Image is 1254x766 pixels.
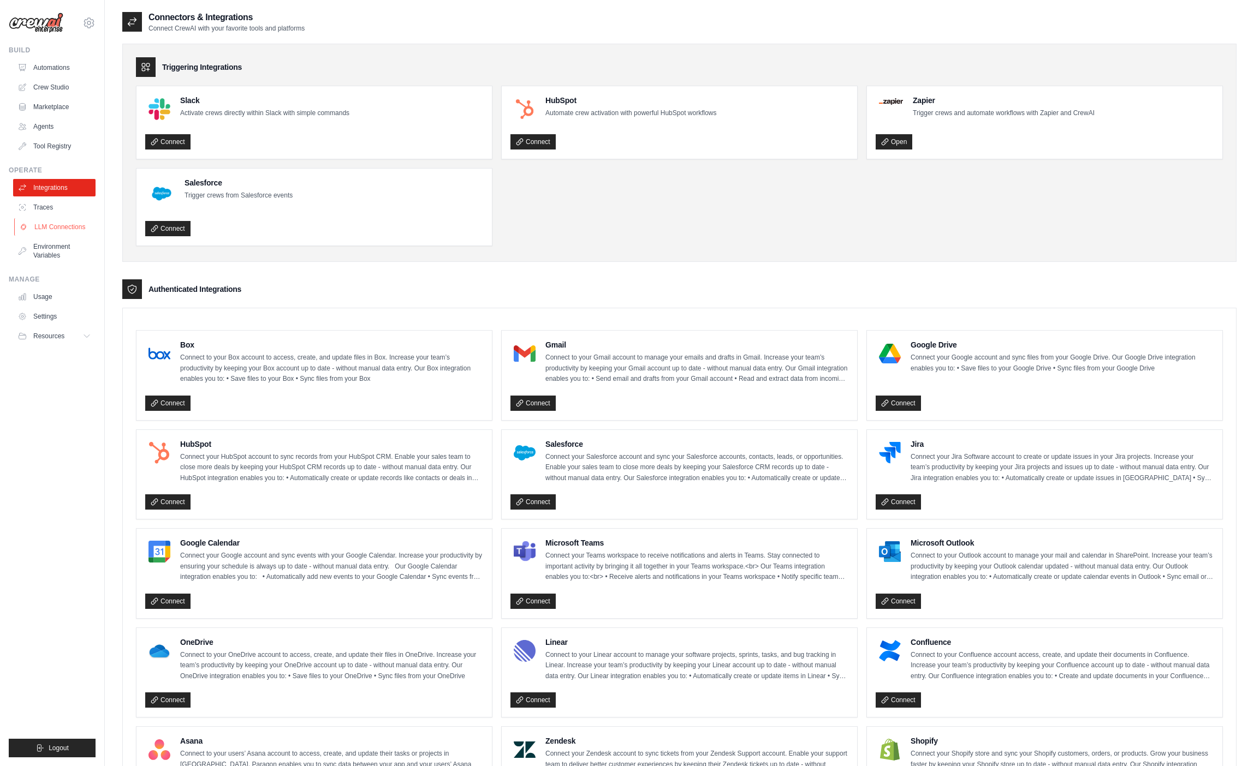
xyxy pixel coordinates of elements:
[148,98,170,120] img: Slack Logo
[185,190,293,201] p: Trigger crews from Salesforce events
[545,439,848,450] h4: Salesforce
[911,637,1214,648] h4: Confluence
[148,541,170,562] img: Google Calendar Logo
[148,11,305,24] h2: Connectors & Integrations
[145,594,191,609] a: Connect
[13,137,96,155] a: Tool Registry
[148,181,175,207] img: Salesforce Logo
[180,439,483,450] h4: HubSpot
[180,108,349,119] p: Activate crews directly within Slack with simple commands
[180,95,349,106] h4: Slack
[148,284,241,295] h3: Authenticated Integrations
[545,537,848,548] h4: Microsoft Teams
[180,637,483,648] h4: OneDrive
[913,108,1095,119] p: Trigger crews and automate workflows with Zapier and CrewAI
[49,744,69,752] span: Logout
[145,221,191,236] a: Connect
[545,339,848,350] h4: Gmail
[180,537,483,548] h4: Google Calendar
[148,442,170,464] img: HubSpot Logo
[9,275,96,284] div: Manage
[911,735,1214,746] h4: Shopify
[879,541,901,562] img: Microsoft Outlook Logo
[9,46,96,55] div: Build
[545,352,848,385] p: Connect to your Gmail account to manage your emails and drafts in Gmail. Increase your team’s pro...
[148,739,170,761] img: Asana Logo
[876,494,921,510] a: Connect
[9,739,96,757] button: Logout
[145,134,191,149] a: Connect
[13,59,96,76] a: Automations
[510,396,556,411] a: Connect
[879,98,903,105] img: Zapier Logo
[514,343,536,364] img: Gmail Logo
[876,594,921,609] a: Connect
[180,339,483,350] h4: Box
[545,550,848,583] p: Connect your Teams workspace to receive notifications and alerts in Teams. Stay connected to impo...
[180,452,483,484] p: Connect your HubSpot account to sync records from your HubSpot CRM. Enable your sales team to clo...
[145,396,191,411] a: Connect
[145,494,191,510] a: Connect
[13,118,96,135] a: Agents
[510,134,556,149] a: Connect
[545,735,848,746] h4: Zendesk
[13,238,96,264] a: Environment Variables
[913,95,1095,106] h4: Zapier
[911,650,1214,682] p: Connect to your Confluence account access, create, and update their documents in Confluence. Incr...
[876,396,921,411] a: Connect
[545,650,848,682] p: Connect to your Linear account to manage your software projects, sprints, tasks, and bug tracking...
[545,452,848,484] p: Connect your Salesforce account and sync your Salesforce accounts, contacts, leads, or opportunit...
[876,692,921,708] a: Connect
[879,343,901,364] img: Google Drive Logo
[13,308,96,325] a: Settings
[180,735,483,746] h4: Asana
[911,339,1214,350] h4: Google Drive
[180,352,483,385] p: Connect to your Box account to access, create, and update files in Box. Increase your team’s prod...
[185,177,293,188] h4: Salesforce
[876,134,912,149] a: Open
[145,692,191,708] a: Connect
[9,13,63,33] img: Logo
[13,288,96,306] a: Usage
[13,79,96,96] a: Crew Studio
[879,739,901,761] img: Shopify Logo
[879,640,901,662] img: Confluence Logo
[148,24,305,33] p: Connect CrewAI with your favorite tools and platforms
[514,739,536,761] img: Zendesk Logo
[148,640,170,662] img: OneDrive Logo
[180,650,483,682] p: Connect to your OneDrive account to access, create, and update their files in OneDrive. Increase ...
[13,98,96,116] a: Marketplace
[13,327,96,345] button: Resources
[911,537,1214,548] h4: Microsoft Outlook
[545,637,848,648] h4: Linear
[911,452,1214,484] p: Connect your Jira Software account to create or update issues in your Jira projects. Increase you...
[13,179,96,196] a: Integrations
[545,95,716,106] h4: HubSpot
[514,640,536,662] img: Linear Logo
[545,108,716,119] p: Automate crew activation with powerful HubSpot workflows
[514,442,536,464] img: Salesforce Logo
[510,594,556,609] a: Connect
[180,550,483,583] p: Connect your Google account and sync events with your Google Calendar. Increase your productivity...
[911,550,1214,583] p: Connect to your Outlook account to manage your mail and calendar in SharePoint. Increase your tea...
[162,62,242,73] h3: Triggering Integrations
[33,332,64,340] span: Resources
[13,199,96,216] a: Traces
[514,541,536,562] img: Microsoft Teams Logo
[514,98,536,120] img: HubSpot Logo
[510,494,556,510] a: Connect
[148,343,170,364] img: Box Logo
[911,439,1214,450] h4: Jira
[510,692,556,708] a: Connect
[879,442,901,464] img: Jira Logo
[14,218,97,236] a: LLM Connections
[9,166,96,175] div: Operate
[911,352,1214,374] p: Connect your Google account and sync files from your Google Drive. Our Google Drive integration e...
